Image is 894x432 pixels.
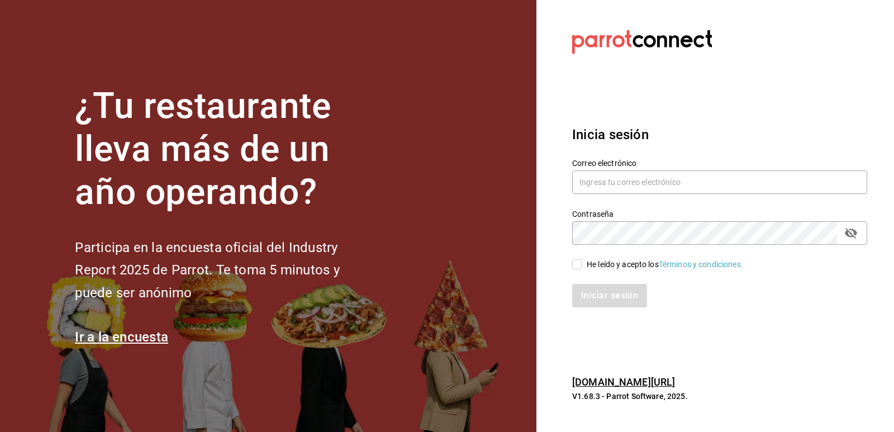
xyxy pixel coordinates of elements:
[572,376,675,388] a: [DOMAIN_NAME][URL]
[572,210,867,218] label: Contraseña
[572,159,867,167] label: Correo electrónico
[572,391,867,402] p: V1.68.3 - Parrot Software, 2025.
[75,236,377,305] h2: Participa en la encuesta oficial del Industry Report 2025 de Parrot. Te toma 5 minutos y puede se...
[75,85,377,213] h1: ¿Tu restaurante lleva más de un año operando?
[572,170,867,194] input: Ingresa tu correo electrónico
[841,224,860,243] button: passwordField
[587,259,743,270] div: He leído y acepto los
[659,260,743,269] a: Términos y condiciones.
[572,125,867,145] h3: Inicia sesión
[75,329,168,345] a: Ir a la encuesta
